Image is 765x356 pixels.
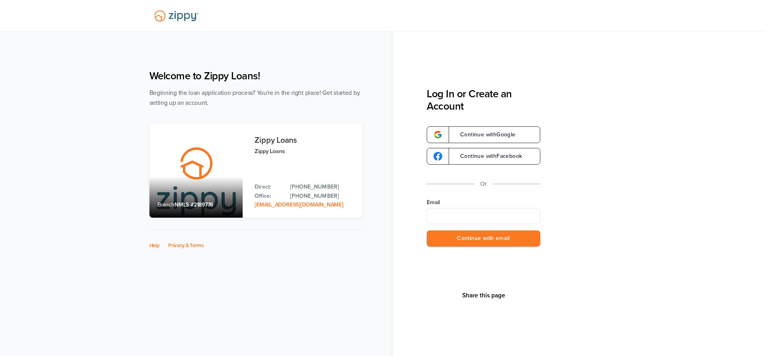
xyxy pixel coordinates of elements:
p: Or [481,179,487,189]
p: Zippy Loans [255,147,354,156]
a: google-logoContinue withFacebook [427,148,540,165]
p: Office: [255,192,282,201]
a: Email Address: zippyguide@zippymh.com [255,201,343,208]
span: NMLS #2189776 [175,201,213,208]
input: Email Address [427,208,540,224]
a: google-logoContinue withGoogle [427,126,540,143]
label: Email [427,199,540,207]
span: Continue with Facebook [452,153,522,159]
img: google-logo [433,130,442,139]
a: Help [149,242,160,249]
button: Share This Page [460,291,508,299]
span: Beginning the loan application process? You're in the right place! Get started by setting up an a... [149,89,360,106]
a: Direct Phone: 512-975-2947 [290,183,354,191]
h3: Zippy Loans [255,136,354,145]
span: Continue with Google [452,132,516,138]
img: google-logo [433,152,442,161]
a: Office Phone: 512-975-2947 [290,192,354,201]
span: Branch [157,201,175,208]
a: Privacy & Terms [168,242,204,249]
p: Direct: [255,183,282,191]
img: Lender Logo [149,7,203,25]
h3: Log In or Create an Account [427,88,540,112]
h1: Welcome to Zippy Loans! [149,70,362,82]
button: Continue with email [427,230,540,247]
